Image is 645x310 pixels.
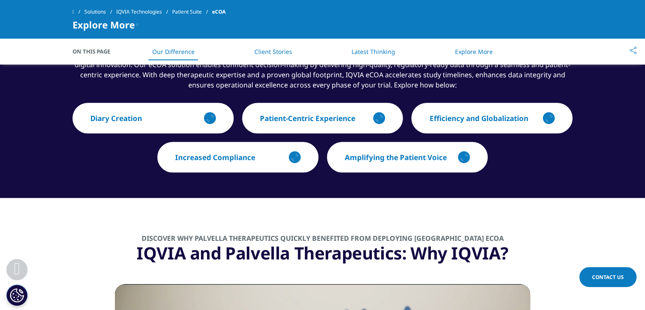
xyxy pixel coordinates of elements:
[175,152,255,162] p: Increased Compliance
[242,103,403,133] button: Patient-Centric Experience
[73,103,234,133] button: Diary Creation
[152,48,195,56] a: Our Difference
[6,285,28,306] button: Cookies Settings
[345,152,447,162] p: Amplifying the Patient Voice
[115,234,530,242] div: DISCOVER WHY PALVELLA THERAPEUTICS QUICKLY BENEFITED FROM DEPLOYING [GEOGRAPHIC_DATA] eCOA
[327,142,488,172] button: Amplifying the Patient Voice
[116,4,172,20] a: IQVIA Technologies
[90,113,142,123] p: Diary Creation
[260,113,355,123] p: Patient-Centric Experience
[212,4,226,20] span: eCOA
[352,48,395,56] a: Latest Thinking
[592,273,624,281] span: Contact Us
[115,242,530,264] div: IQVIA and Palvella Therapeutics: Why IQVIA?
[254,48,292,56] a: Client Stories
[84,4,116,20] a: Solutions
[73,47,119,56] span: On This Page
[455,48,493,56] a: Explore More
[579,267,637,287] a: Contact Us
[73,49,573,90] p: IQVIA eCOA is purpose-built to support the evolving demands of modern clinical research, combinin...
[429,113,528,123] p: Efficiency and Globalization
[411,103,572,133] button: Efficiency and Globalization
[172,4,212,20] a: Patient Suite
[73,20,135,30] span: Explore More
[157,142,318,172] button: Increased Compliance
